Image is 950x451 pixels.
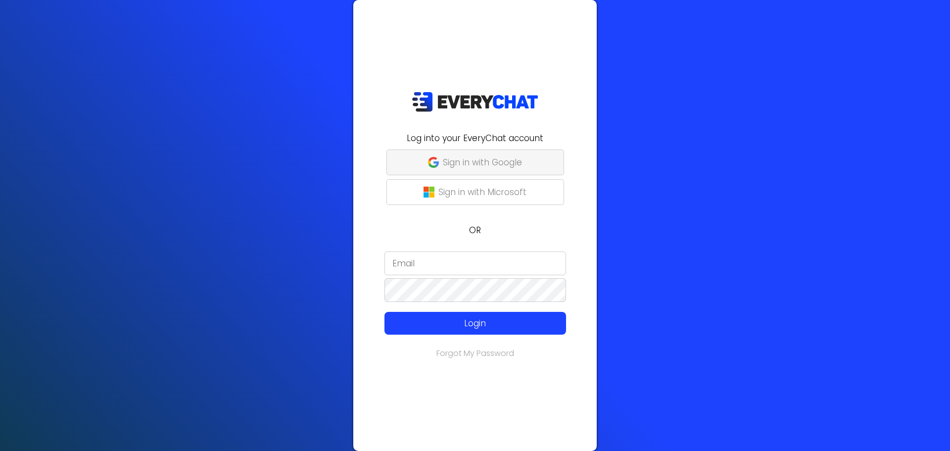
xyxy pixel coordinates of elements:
[359,132,591,145] h2: Log into your EveryChat account
[403,317,548,330] p: Login
[424,187,434,198] img: microsoft-logo.png
[436,348,514,359] a: Forgot My Password
[438,186,526,199] p: Sign in with Microsoft
[412,92,538,112] img: EveryChat_logo_dark.png
[386,179,564,205] button: Sign in with Microsoft
[359,224,591,237] p: OR
[443,156,522,169] p: Sign in with Google
[428,157,439,168] img: google-g.png
[384,251,566,275] input: Email
[386,150,564,175] button: Sign in with Google
[384,312,566,335] button: Login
